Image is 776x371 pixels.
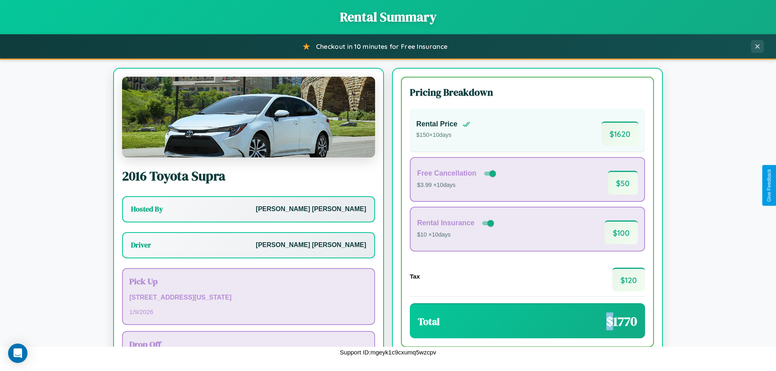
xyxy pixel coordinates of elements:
span: $ 50 [608,171,638,195]
img: Toyota Supra [122,77,375,157]
span: $ 1620 [601,122,639,145]
h4: Tax [410,273,420,280]
p: [PERSON_NAME] [PERSON_NAME] [256,203,366,215]
p: $10 × 10 days [417,230,496,240]
div: Give Feedback [766,169,772,202]
div: Open Intercom Messenger [8,344,27,363]
p: 1 / 9 / 2026 [129,306,368,317]
span: Checkout in 10 minutes for Free Insurance [316,42,447,50]
p: [STREET_ADDRESS][US_STATE] [129,292,368,304]
p: [PERSON_NAME] [PERSON_NAME] [256,239,366,251]
p: $ 150 × 10 days [416,130,470,140]
h2: 2016 Toyota Supra [122,167,375,185]
h3: Drop Off [129,338,368,350]
span: $ 120 [612,268,645,291]
h1: Rental Summary [8,8,768,26]
h4: Rental Price [416,120,458,128]
h3: Driver [131,240,151,250]
h3: Pick Up [129,275,368,287]
h3: Total [418,315,440,328]
h4: Free Cancellation [417,169,477,178]
span: $ 1770 [606,312,637,330]
h3: Pricing Breakdown [410,86,645,99]
p: $3.99 × 10 days [417,180,498,191]
h3: Hosted By [131,204,163,214]
h4: Rental Insurance [417,219,474,227]
p: Support ID: mgeyk1c9cxumq5wzcpv [340,347,436,358]
span: $ 100 [605,220,638,244]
